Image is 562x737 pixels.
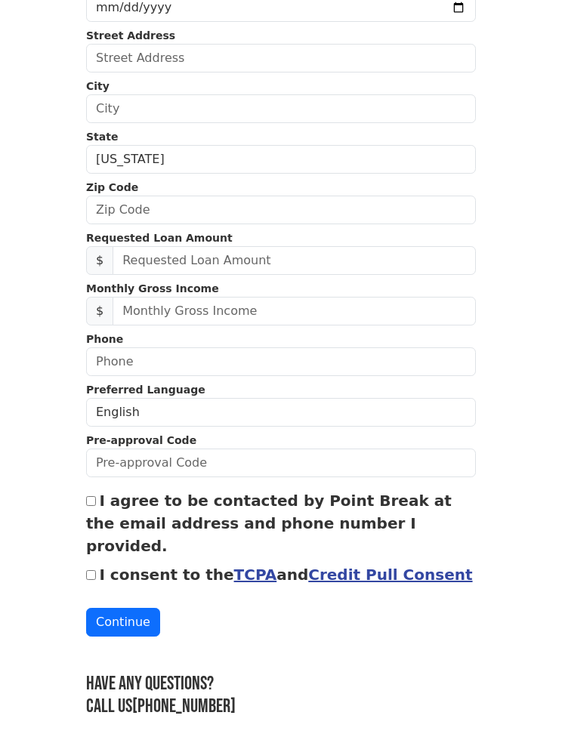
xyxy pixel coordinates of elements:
[86,333,123,345] strong: Phone
[86,384,205,396] strong: Preferred Language
[86,434,196,446] strong: Pre-approval Code
[99,566,472,584] label: I consent to the and
[86,94,476,123] input: City
[86,297,113,325] span: $
[86,347,476,376] input: Phone
[86,181,138,193] strong: Zip Code
[86,44,476,72] input: Street Address
[86,131,118,143] strong: State
[86,673,476,695] h3: Have any questions?
[113,246,476,275] input: Requested Loan Amount
[86,29,175,42] strong: Street Address
[86,695,476,718] h3: Call us
[86,196,476,224] input: Zip Code
[86,80,110,92] strong: City
[308,566,472,584] a: Credit Pull Consent
[132,695,236,718] a: [PHONE_NUMBER]
[113,297,476,325] input: Monthly Gross Income
[86,281,476,297] p: Monthly Gross Income
[86,492,452,555] label: I agree to be contacted by Point Break at the email address and phone number I provided.
[86,449,476,477] input: Pre-approval Code
[234,566,277,584] a: TCPA
[86,608,160,637] button: Continue
[86,232,233,244] strong: Requested Loan Amount
[86,246,113,275] span: $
